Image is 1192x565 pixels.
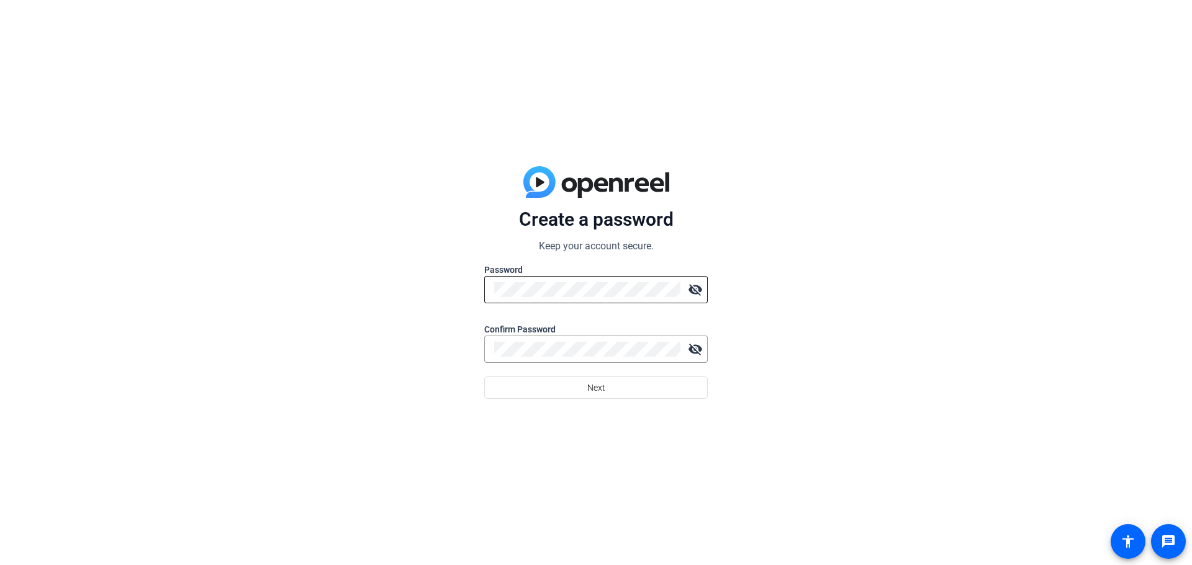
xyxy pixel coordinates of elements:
[484,323,708,336] label: Confirm Password
[587,376,605,399] span: Next
[484,239,708,254] p: Keep your account secure.
[1121,534,1136,549] mat-icon: accessibility
[1161,534,1176,549] mat-icon: message
[484,264,708,276] label: Password
[484,376,708,399] button: Next
[683,337,708,362] mat-icon: visibility_off
[523,166,669,198] img: blue-gradient.svg
[484,208,708,231] p: Create a password
[683,277,708,302] mat-icon: visibility_off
